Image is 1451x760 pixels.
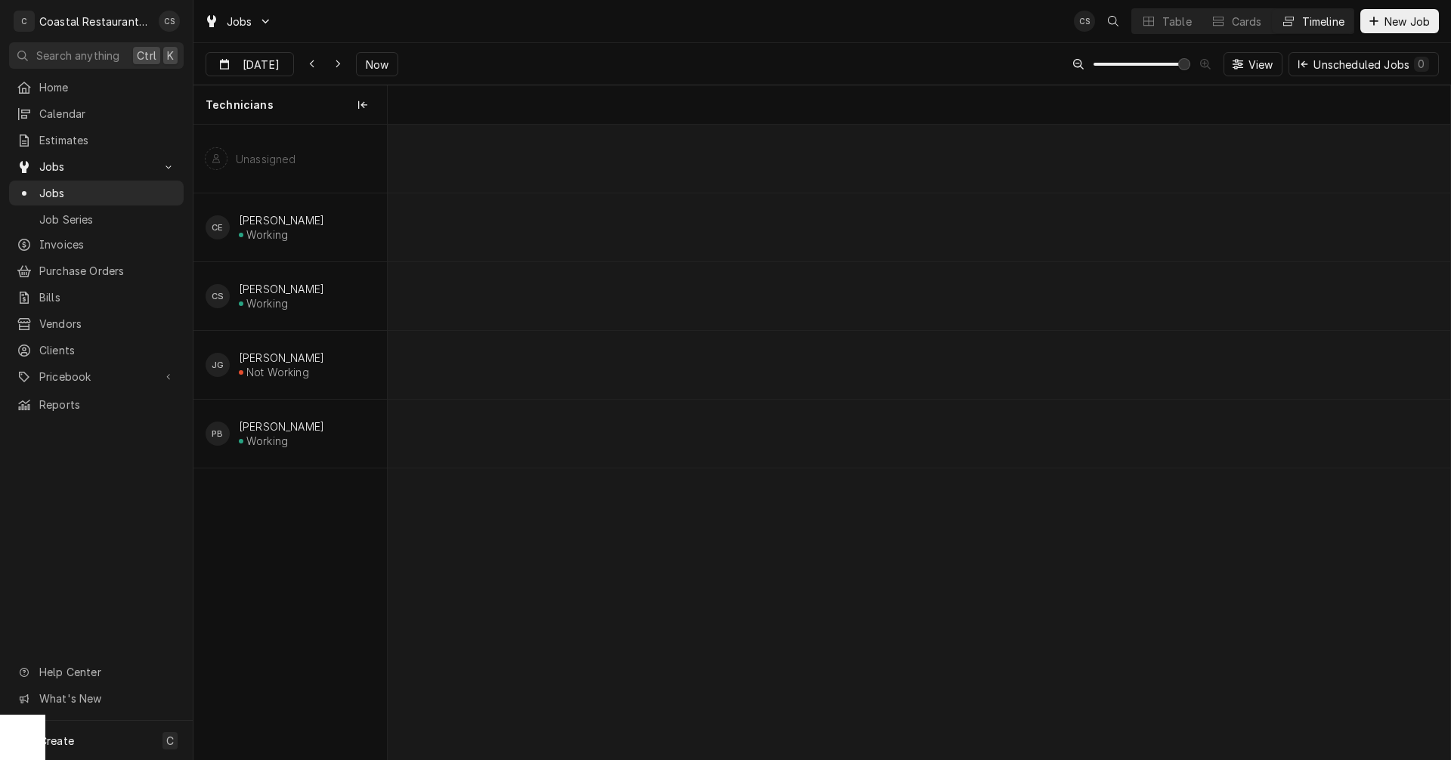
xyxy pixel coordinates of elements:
[239,214,324,227] div: [PERSON_NAME]
[9,75,184,100] a: Home
[193,125,387,759] div: left
[9,338,184,363] a: Clients
[206,215,230,239] div: Carlos Espin's Avatar
[1289,52,1439,76] button: Unscheduled Jobs0
[1074,11,1095,32] div: CS
[239,351,324,364] div: [PERSON_NAME]
[1302,14,1344,29] div: Timeline
[9,232,184,257] a: Invoices
[1381,14,1433,29] span: New Job
[193,85,387,125] div: Technicians column. SPACE for context menu
[239,420,324,433] div: [PERSON_NAME]
[39,159,153,175] span: Jobs
[206,97,274,113] span: Technicians
[206,353,230,377] div: JG
[14,11,35,32] div: C
[206,52,294,76] button: [DATE]
[39,236,176,252] span: Invoices
[9,181,184,205] a: Jobs
[356,52,398,76] button: Now
[363,57,391,73] span: Now
[236,153,296,165] div: Unassigned
[9,392,184,417] a: Reports
[159,11,180,32] div: CS
[39,263,176,279] span: Purchase Orders
[39,664,175,680] span: Help Center
[39,289,176,305] span: Bills
[198,9,278,34] a: Go to Jobs
[1360,9,1439,33] button: New Job
[1224,52,1283,76] button: View
[246,297,288,310] div: Working
[1417,56,1426,72] div: 0
[1245,57,1276,73] span: View
[39,690,175,706] span: What's New
[239,283,324,295] div: [PERSON_NAME]
[9,207,184,232] a: Job Series
[9,660,184,684] a: Go to Help Center
[246,228,288,241] div: Working
[388,125,1450,759] div: normal
[1101,9,1125,33] button: Open search
[39,106,176,122] span: Calendar
[206,284,230,308] div: CS
[206,215,230,239] div: CE
[9,154,184,179] a: Go to Jobs
[39,734,74,747] span: Create
[9,42,184,69] button: Search anythingCtrlK
[39,79,176,95] span: Home
[206,284,230,308] div: Chris Sockriter's Avatar
[39,212,176,227] span: Job Series
[39,185,176,201] span: Jobs
[1074,11,1095,32] div: Chris Sockriter's Avatar
[9,686,184,711] a: Go to What's New
[9,101,184,126] a: Calendar
[246,434,288,447] div: Working
[1162,14,1192,29] div: Table
[159,11,180,32] div: Chris Sockriter's Avatar
[167,48,174,63] span: K
[39,342,176,358] span: Clients
[1313,57,1429,73] div: Unscheduled Jobs
[39,14,150,29] div: Coastal Restaurant Repair
[9,364,184,389] a: Go to Pricebook
[1232,14,1262,29] div: Cards
[39,369,153,385] span: Pricebook
[9,258,184,283] a: Purchase Orders
[206,353,230,377] div: James Gatton's Avatar
[206,422,230,446] div: PB
[39,397,176,412] span: Reports
[9,128,184,153] a: Estimates
[39,132,176,148] span: Estimates
[9,311,184,336] a: Vendors
[36,48,119,63] span: Search anything
[246,366,309,378] div: Not Working
[39,316,176,332] span: Vendors
[206,422,230,446] div: Phill Blush's Avatar
[137,48,156,63] span: Ctrl
[9,285,184,310] a: Bills
[227,14,252,29] span: Jobs
[166,733,174,749] span: C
